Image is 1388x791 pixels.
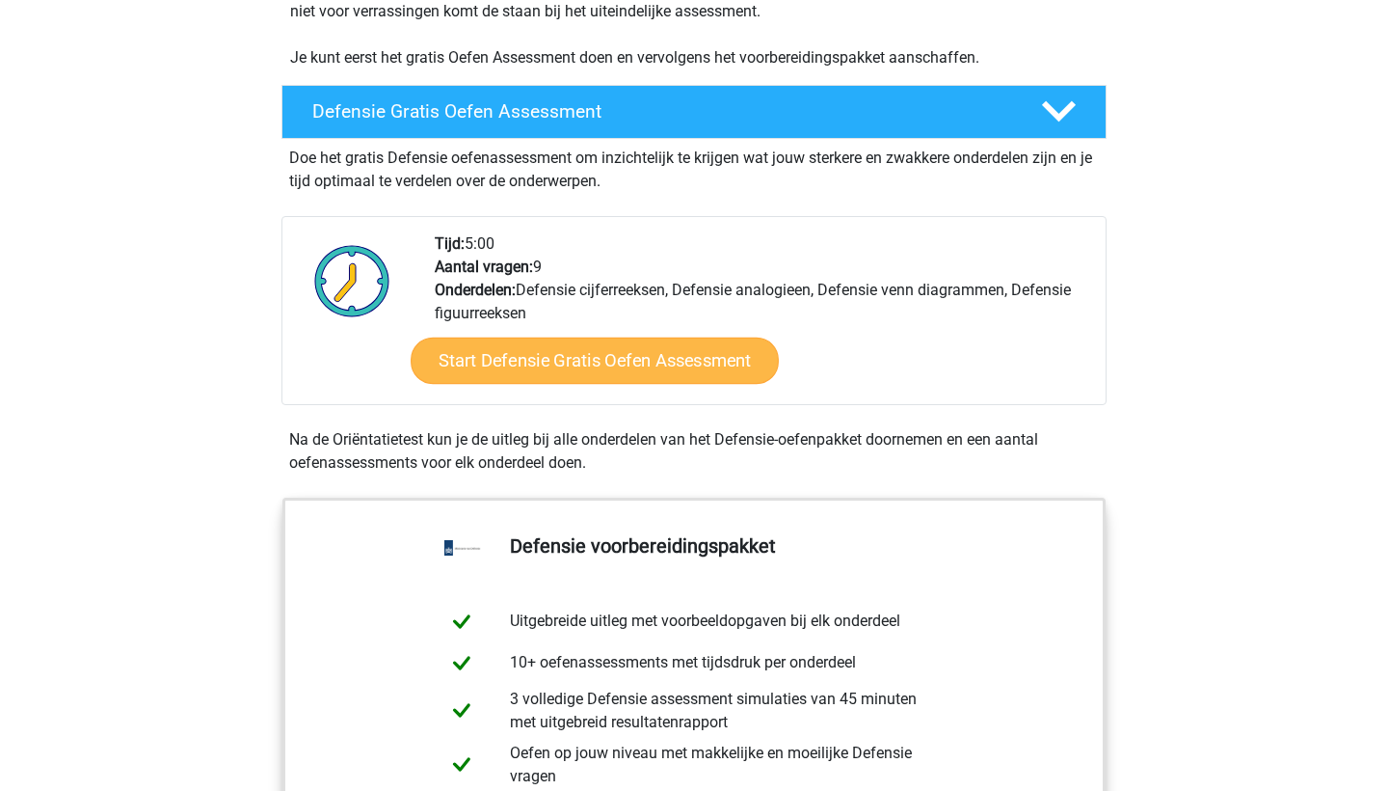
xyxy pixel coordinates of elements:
div: 5:00 9 Defensie cijferreeksen, Defensie analogieen, Defensie venn diagrammen, Defensie figuurreeksen [420,232,1105,404]
b: Aantal vragen: [435,258,533,276]
b: Tijd: [435,234,465,253]
h4: Defensie Gratis Oefen Assessment [312,100,1010,123]
b: Onderdelen: [435,281,516,299]
img: Klok [304,232,401,329]
div: Na de Oriëntatietest kun je de uitleg bij alle onderdelen van het Defensie-oefenpakket doornemen ... [281,428,1107,475]
div: Doe het gratis Defensie oefenassessment om inzichtelijk te krijgen wat jouw sterkere en zwakkere ... [281,139,1107,193]
a: Defensie Gratis Oefen Assessment [274,85,1114,139]
a: Start Defensie Gratis Oefen Assessment [411,338,779,384]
